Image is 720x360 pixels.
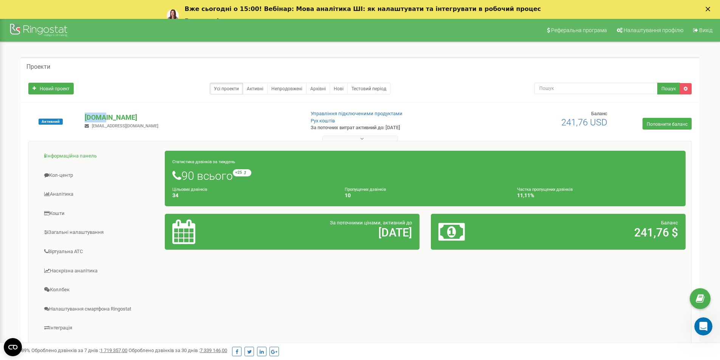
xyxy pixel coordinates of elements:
[330,220,412,226] font: За поточними цінами, активний до
[185,17,223,26] a: Реєстрація
[34,185,165,204] a: Аналітика
[551,27,607,33] font: Реферальна програма
[235,170,242,175] font: +25
[34,338,165,357] a: Mini CRM
[49,306,131,312] font: Налаштування смартфона Ringostat
[345,192,351,198] font: 10
[31,348,100,353] font: Оброблено дзвінків за 7 днів :
[50,210,65,216] font: Кошти
[34,166,165,185] a: Кол-центр
[34,223,165,242] a: Загальні налаштування
[129,348,200,353] font: Оброблено дзвінків за 30 днів :
[657,83,680,94] button: Пошук
[247,86,263,91] font: Активні
[40,86,70,91] font: Новий проект
[34,319,165,337] a: Інтеграція
[634,226,678,239] font: 241,76 $
[48,249,83,254] font: Віртуальна АТС
[334,86,344,91] font: Нові
[311,118,335,124] a: Рух коштів
[100,348,127,353] font: 1 719 357,00
[46,153,97,159] font: Інформаційна панель
[661,86,676,91] font: Пошук
[34,262,165,280] a: Наскрізна аналітика
[48,229,104,235] font: Загальні налаштування
[378,226,412,239] font: [DATE]
[172,192,178,198] font: 34
[306,83,330,94] a: Архівні
[534,83,658,94] input: Пошук
[42,119,60,124] font: Активний
[706,7,713,11] div: Закрити
[699,27,712,33] font: Вихід
[185,5,541,12] font: Вже сьогодні о 15:00! Вебінар: Мова аналітика ШІ: як налаштувати та інтегрувати в робочий процес
[542,19,611,42] a: Реферальна програма
[517,187,573,192] font: Частка пропущених дзвінків
[330,83,348,94] a: Нові
[4,338,22,356] button: Open CMP widget
[643,118,692,130] a: Поповнити баланс
[34,147,165,165] a: Інформаційна панель
[167,9,179,22] img: Profile image for Yuliia
[351,86,386,91] font: Тестовий період
[172,187,207,192] font: Цільових дзвінків
[181,169,233,182] font: 90 всього
[185,17,223,25] font: Реєстрація
[345,187,386,192] font: Пропущених дзвінків
[50,191,73,197] font: Аналітика
[92,124,158,128] font: [EMAIL_ADDRESS][DOMAIN_NAME]
[347,83,390,94] a: Тестовий період
[214,86,239,91] font: Усі проекти
[26,63,50,70] font: Проекти
[647,121,687,127] font: Поповнити баланс
[310,86,326,91] font: Архівні
[561,117,607,128] font: 241,76 USD
[172,159,235,164] font: Статистика дзвінків за тиждень
[34,300,165,318] a: Налаштування смартфона Ringostat
[34,281,165,299] a: Коллбек
[624,27,683,33] font: Налаштування профілю
[271,86,302,91] font: Непродовжені
[49,325,72,331] font: Інтеграція
[50,268,98,273] font: Наскрізна аналітика
[311,125,400,130] font: За поточних витрат активний до: [DATE]
[688,19,716,42] a: Вихід
[34,204,165,223] a: Кошти
[243,83,268,94] a: Активні
[612,19,687,42] a: Налаштування профілю
[200,348,227,353] font: 7 339 146,00
[267,83,307,94] a: Непродовжені
[50,287,70,292] font: Коллбек
[661,220,678,226] font: Баланс
[311,111,403,116] a: Управління підключеними продуктами
[28,83,74,94] a: Новий проект
[694,317,712,335] iframe: Intercom live chat
[517,192,534,198] font: 11,11%
[210,83,243,94] a: Усі проекти
[85,113,137,121] font: [DOMAIN_NAME]
[591,111,607,116] font: Баланс
[49,172,73,178] font: Кол-центр
[34,243,165,261] a: Віртуальна АТС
